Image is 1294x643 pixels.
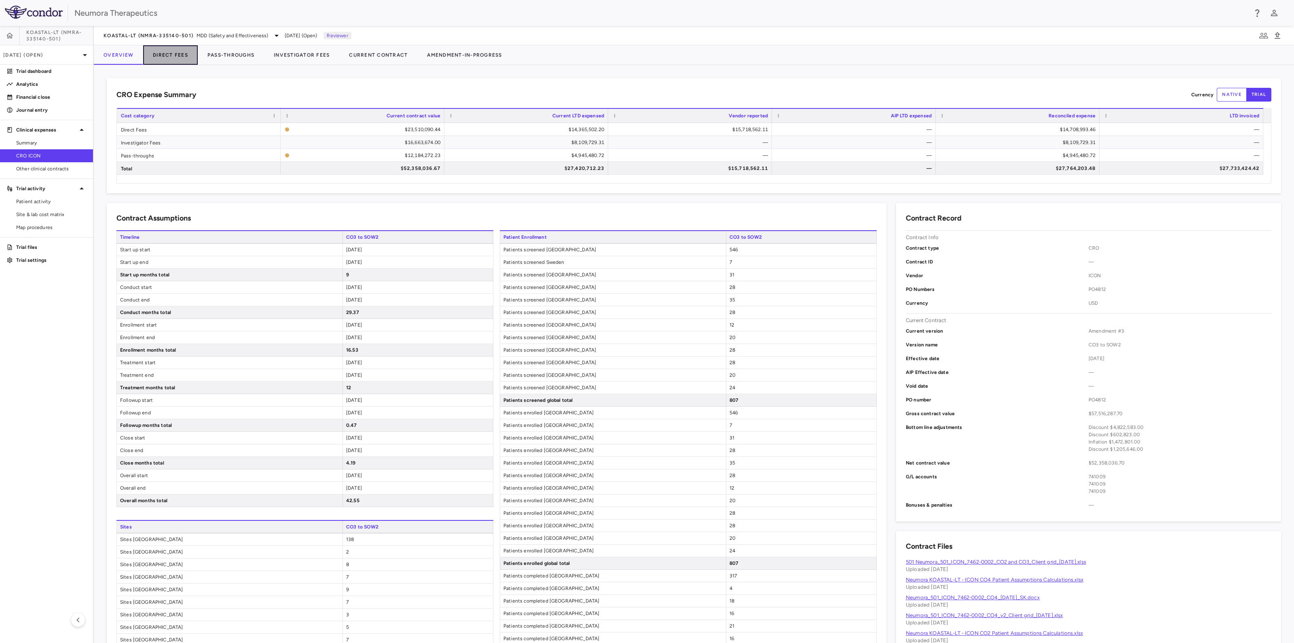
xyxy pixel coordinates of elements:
span: CO3 to SOW2 [1089,341,1271,348]
span: — [1089,382,1271,390]
span: [DATE] [1089,355,1271,362]
div: $27,733,424.42 [1107,162,1259,175]
span: 12 [346,385,351,390]
span: $52,358,036.70 [1089,459,1271,467]
span: 0.47 [346,422,357,428]
span: Sites [GEOGRAPHIC_DATA] [117,584,343,596]
span: Map procedures [16,224,87,231]
span: [DATE] [346,259,362,265]
span: Start up start [117,244,343,256]
span: Enrollment start [117,319,343,331]
div: $4,945,480.72 [943,149,1095,162]
span: Overall months total [117,494,343,507]
span: [DATE] [346,360,362,365]
span: 4.19 [346,460,356,466]
span: Overall end [117,482,343,494]
span: [DATE] [346,335,362,340]
span: Overall start [117,469,343,482]
span: CRO [1089,244,1271,252]
span: 4 [729,586,732,591]
span: 7 [346,574,349,580]
span: Close start [117,432,343,444]
span: Patients enrolled [GEOGRAPHIC_DATA] [500,457,726,469]
span: Patients screened global total [500,394,726,406]
span: 28 [729,347,735,353]
a: Neumora_501_ICON_7462-0002_CO4_v2_Client grid_[DATE].xlsx [906,612,1063,618]
span: 12 [729,322,734,328]
span: Patient activity [16,198,87,205]
div: Neumora Therapeutics [74,7,1247,19]
span: Followup end [117,407,343,419]
span: KOASTAL-LT (NMRA-335140-501) [26,29,93,42]
p: Uploaded [DATE] [906,584,1271,591]
span: Followup start [117,394,343,406]
span: Patients enrolled [GEOGRAPHIC_DATA] [500,482,726,494]
p: Journal entry [16,106,87,114]
span: Sites [GEOGRAPHIC_DATA] [117,533,343,545]
span: 16 [729,636,734,641]
button: Investigator Fees [264,45,339,65]
span: CO3 to SOW2 [726,231,877,243]
span: 7 [729,259,732,265]
span: 7 [346,637,349,643]
span: 7 [729,422,732,428]
span: [DATE] (Open) [285,32,317,39]
span: Patients completed [GEOGRAPHIC_DATA] [500,570,726,582]
button: trial [1246,88,1271,102]
span: 24 [729,548,735,554]
div: $16,663,674.00 [288,136,440,149]
span: Conduct months total [117,306,343,318]
a: Neumora_501_ICON_7462-0002_CO4_[DATE]_SK.docx [906,594,1040,601]
span: Patients screened [GEOGRAPHIC_DATA] [500,294,726,306]
span: Patients enrolled [GEOGRAPHIC_DATA] [500,507,726,519]
button: native [1217,88,1247,102]
span: Patients screened [GEOGRAPHIC_DATA] [500,357,726,369]
div: Pass-throughs [117,149,281,161]
span: [DATE] [346,397,362,403]
div: — [779,136,932,149]
span: Close months total [117,457,343,469]
h6: Contract Assumptions [116,213,191,224]
span: Start up end [117,256,343,268]
p: Current Contract [906,317,946,324]
span: Patients completed [GEOGRAPHIC_DATA] [500,620,726,632]
span: [DATE] [346,372,362,378]
span: 20 [729,535,736,541]
a: 501 Neumora_501_ICON_7462-0002_CO2 and CO3_Client grid_[DATE].xlsx [906,559,1086,565]
p: [DATE] (Open) [3,51,80,59]
span: [DATE] [346,284,362,290]
a: Neumora KOASTAL-LT - ICON CO2 Patient Assumptions Calculations.xlsx [906,630,1083,636]
p: AIP Effective date [906,369,1089,376]
span: Patients screened [GEOGRAPHIC_DATA] [500,331,726,344]
p: PO number [906,396,1089,403]
div: Discount $602,823.00 [1089,431,1271,438]
span: AIP LTD expensed [891,113,932,119]
p: Currency [906,299,1089,307]
span: Sites [GEOGRAPHIC_DATA] [117,558,343,571]
span: Patients screened [GEOGRAPHIC_DATA] [500,369,726,381]
p: G/L accounts [906,473,1089,495]
div: $15,718,562.11 [615,123,768,136]
p: Analytics [16,81,87,88]
span: Patients screened [GEOGRAPHIC_DATA] [500,244,726,256]
p: Financial close [16,93,87,101]
div: — [1107,136,1259,149]
span: 35 [729,460,735,466]
div: — [1107,123,1259,136]
span: Reconciled expense [1049,113,1095,119]
span: 28 [729,510,735,516]
p: Vendor [906,272,1089,279]
span: Start up months total [117,269,343,281]
div: — [615,149,768,162]
p: Gross contract value [906,410,1089,417]
span: 28 [729,310,735,315]
p: Void date [906,382,1089,390]
span: 9 [346,587,349,592]
span: 18 [729,598,734,604]
div: $14,365,502.20 [452,123,604,136]
span: — [1089,258,1271,265]
div: $23,510,090.44 [293,123,440,136]
button: Pass-Throughs [198,45,264,65]
span: Patients completed [GEOGRAPHIC_DATA] [500,582,726,594]
span: PO4812 [1089,286,1271,293]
